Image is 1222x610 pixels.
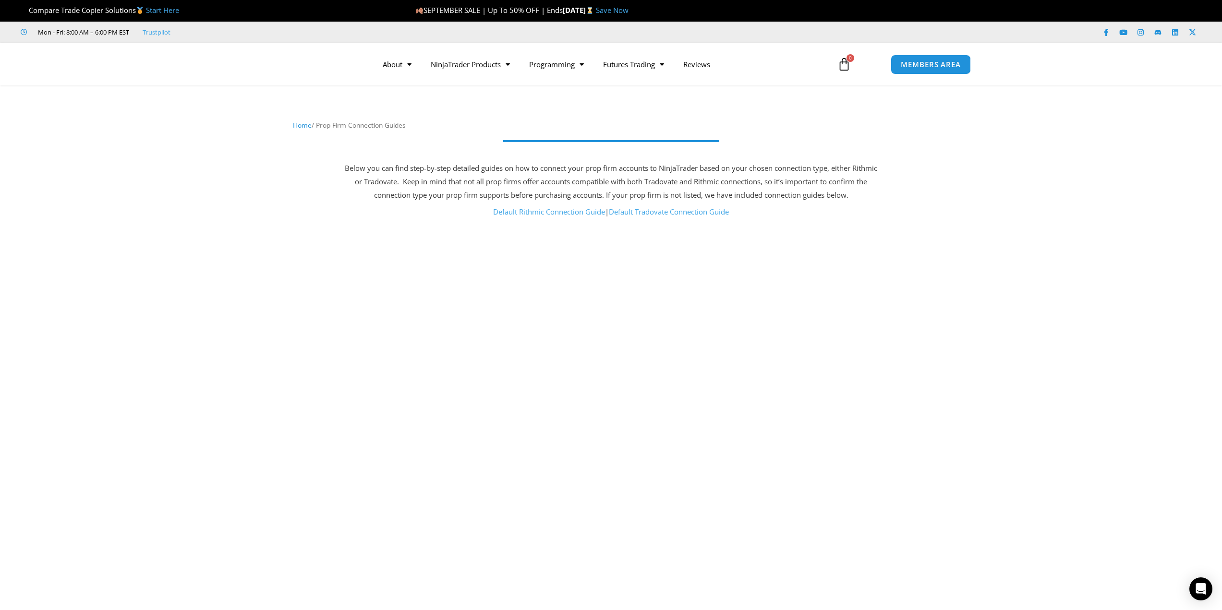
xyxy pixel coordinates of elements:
span: MEMBERS AREA [901,61,961,68]
a: 0 [823,50,865,78]
a: Save Now [596,5,629,15]
a: Programming [520,53,593,75]
a: Start Here [146,5,179,15]
span: Mon - Fri: 8:00 AM – 6:00 PM EST [36,26,129,38]
a: NinjaTrader Products [421,53,520,75]
a: About [373,53,421,75]
a: Home [293,120,312,130]
img: ⌛ [586,7,593,14]
img: 🥇 [136,7,144,14]
nav: Menu [373,53,826,75]
img: 🏆 [21,7,28,14]
nav: Breadcrumb [293,119,929,132]
img: LogoAI | Affordable Indicators – NinjaTrader [251,47,354,82]
a: Default Tradovate Connection Guide [609,207,729,216]
span: 0 [847,54,854,62]
a: Reviews [674,53,720,75]
a: Futures Trading [593,53,674,75]
span: SEPTEMBER SALE | Up To 50% OFF | Ends [415,5,563,15]
a: MEMBERS AREA [891,55,971,74]
div: Open Intercom Messenger [1189,577,1212,600]
a: Trustpilot [143,26,170,38]
p: | [342,205,880,219]
strong: [DATE] [563,5,596,15]
p: Below you can find step-by-step detailed guides on how to connect your prop firm accounts to Ninj... [342,162,880,202]
img: 🍂 [416,7,423,14]
span: Compare Trade Copier Solutions [21,5,179,15]
a: Default Rithmic Connection Guide [493,207,605,216]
